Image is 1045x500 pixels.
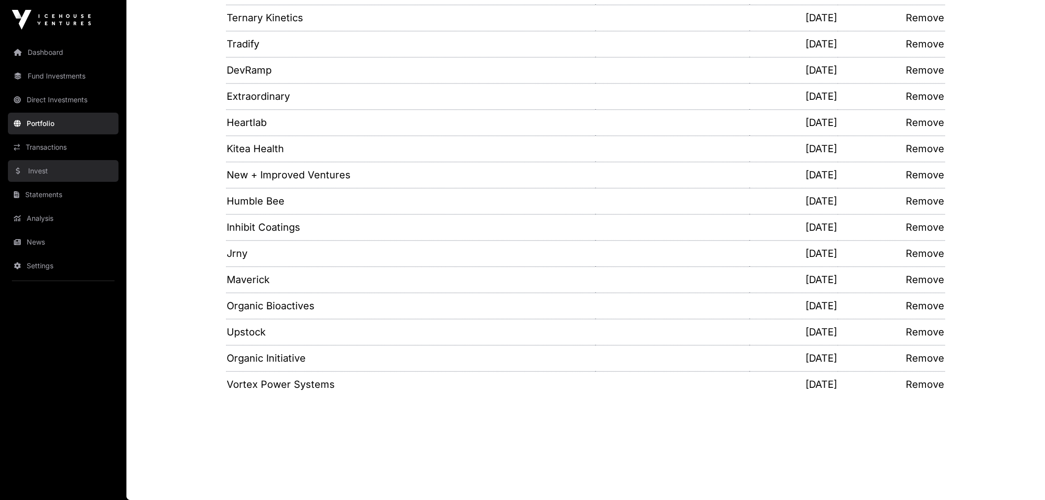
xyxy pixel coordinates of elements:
a: Remove [839,299,945,313]
a: Remove [839,220,945,234]
p: [DATE] [750,325,837,339]
a: Portfolio [8,113,119,134]
a: Statements [8,184,119,206]
a: Remove [839,116,945,129]
a: Jrny [227,247,595,260]
img: Icehouse Ventures Logo [12,10,91,30]
a: Remove [839,37,945,51]
a: Dashboard [8,42,119,63]
p: [DATE] [750,37,837,51]
a: Remove [839,194,945,208]
iframe: Chat Widget [996,453,1045,500]
a: New + Improved Ventures [227,168,595,182]
p: [DATE] [750,11,837,25]
p: [DATE] [750,247,837,260]
p: [DATE] [750,89,837,103]
a: Ternary Kinetics [227,11,595,25]
a: Remove [839,273,945,287]
a: News [8,231,119,253]
a: Settings [8,255,119,277]
a: Extraordinary [227,89,595,103]
a: Direct Investments [8,89,119,111]
a: Remove [839,351,945,365]
a: Vortex Power Systems [227,377,595,391]
a: Fund Investments [8,65,119,87]
p: [DATE] [750,168,837,182]
a: Transactions [8,136,119,158]
a: Remove [839,11,945,25]
p: [DATE] [750,220,837,234]
a: Maverick [227,273,595,287]
p: [DATE] [750,116,837,129]
a: Kitea Health [227,142,595,156]
p: [DATE] [750,63,837,77]
a: Tradify [227,37,595,51]
a: Analysis [8,208,119,229]
a: Remove [839,89,945,103]
p: [DATE] [750,377,837,391]
a: Remove [839,142,945,156]
a: Organic Bioactives [227,299,595,313]
a: Remove [839,168,945,182]
p: [DATE] [750,299,837,313]
p: [DATE] [750,142,837,156]
p: [DATE] [750,273,837,287]
a: DevRamp [227,63,595,77]
p: [DATE] [750,194,837,208]
a: Invest [8,160,119,182]
a: Upstock [227,325,595,339]
a: Remove [839,377,945,391]
a: Organic Initiative [227,351,595,365]
a: Remove [839,247,945,260]
a: Inhibit Coatings [227,220,595,234]
a: Heartlab [227,116,595,129]
a: Remove [839,325,945,339]
a: Remove [839,63,945,77]
a: Humble Bee [227,194,595,208]
p: [DATE] [750,351,837,365]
